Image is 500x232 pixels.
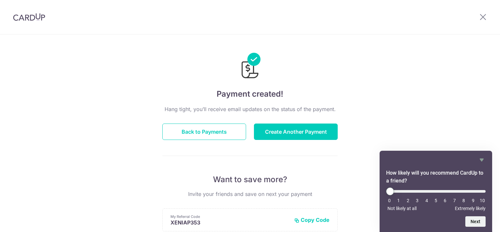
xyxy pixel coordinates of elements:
span: Not likely at all [387,206,417,211]
li: 0 [386,198,393,203]
li: 3 [414,198,420,203]
img: CardUp [13,13,45,21]
li: 9 [470,198,476,203]
div: How likely will you recommend CardUp to a friend? Select an option from 0 to 10, with 0 being Not... [386,156,486,227]
li: 10 [479,198,486,203]
button: Next question [465,216,486,227]
li: 2 [405,198,411,203]
img: Payments [240,53,260,80]
li: 5 [433,198,439,203]
p: My Referral Code [170,214,289,219]
li: 4 [423,198,430,203]
p: Want to save more? [162,174,338,185]
button: Back to Payments [162,124,246,140]
h2: How likely will you recommend CardUp to a friend? Select an option from 0 to 10, with 0 being Not... [386,169,486,185]
p: XENIAP353 [170,219,289,226]
div: How likely will you recommend CardUp to a friend? Select an option from 0 to 10, with 0 being Not... [386,187,486,211]
h4: Payment created! [162,88,338,100]
li: 8 [460,198,467,203]
span: Extremely likely [455,206,486,211]
p: Hang tight, you’ll receive email updates on the status of the payment. [162,105,338,113]
button: Hide survey [478,156,486,164]
li: 6 [442,198,448,203]
li: 7 [451,198,458,203]
p: Invite your friends and save on next your payment [162,190,338,198]
button: Create Another Payment [254,124,338,140]
button: Copy Code [294,217,330,223]
li: 1 [395,198,402,203]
